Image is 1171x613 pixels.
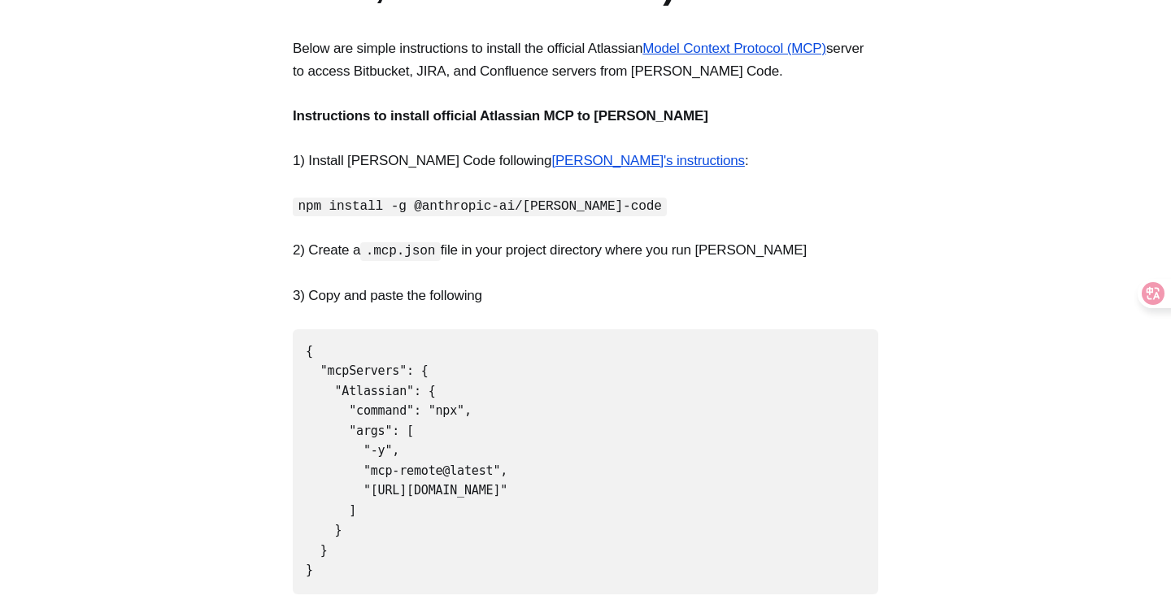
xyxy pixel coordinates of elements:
p: 1) Install [PERSON_NAME] Code following : [293,150,878,172]
code: { "mcpServers": { "Atlassian": { "command": "npx", "args": [ "-y", "mcp-remote@latest", "[URL][DO... [306,344,507,578]
p: 3) Copy and paste the following [293,285,878,306]
code: npm install -g @anthropic-ai/[PERSON_NAME]-code [293,198,667,216]
strong: Instructions to install official Atlassian MCP to [PERSON_NAME] [293,108,708,124]
code: .mcp.json [360,242,441,261]
a: Model Context Protocol (MCP) [642,41,826,56]
p: 2) Create a file in your project directory where you run [PERSON_NAME] [293,239,878,261]
a: [PERSON_NAME]'s instructions [551,153,745,168]
p: Below are simple instructions to install the official Atlassian server to access Bitbucket, JIRA,... [293,37,878,81]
